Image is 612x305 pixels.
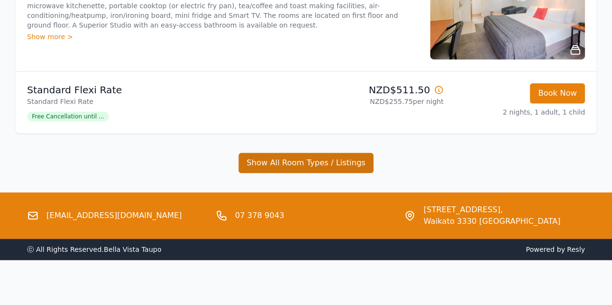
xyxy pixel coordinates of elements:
[451,107,585,117] p: 2 nights, 1 adult, 1 child
[27,32,418,42] div: Show more >
[310,97,444,106] p: NZD$255.75 per night
[567,246,585,253] a: Resly
[46,210,182,221] a: [EMAIL_ADDRESS][DOMAIN_NAME]
[310,83,444,97] p: NZD$511.50
[423,216,560,227] span: Waikato 3330 [GEOGRAPHIC_DATA]
[423,204,560,216] span: [STREET_ADDRESS],
[239,153,374,173] button: Show All Room Types / Listings
[27,112,109,121] span: Free Cancellation until ...
[27,83,302,97] p: Standard Flexi Rate
[27,97,302,106] p: Standard Flexi Rate
[27,246,162,253] span: ⓒ All Rights Reserved. Bella Vista Taupo
[310,245,585,254] span: Powered by
[530,83,585,103] button: Book Now
[235,210,284,221] a: 07 378 9043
